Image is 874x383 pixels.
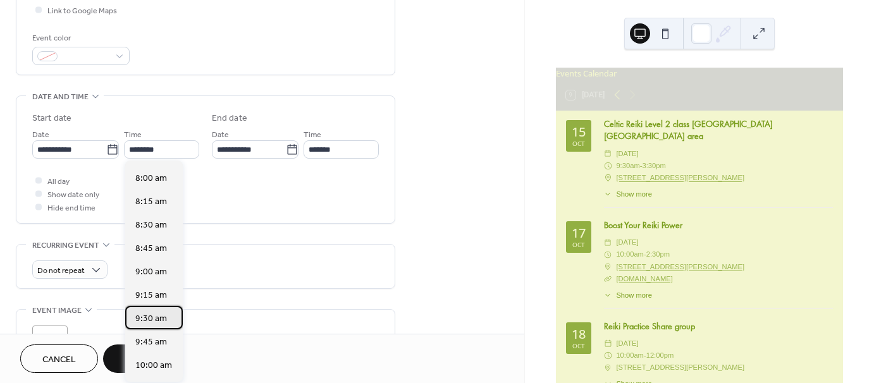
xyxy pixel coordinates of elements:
span: Time [124,128,142,142]
div: Celtic Reiki Level 2 class [GEOGRAPHIC_DATA] [GEOGRAPHIC_DATA] area [604,118,833,142]
span: Link to Google Maps [47,4,117,18]
a: [STREET_ADDRESS][PERSON_NAME] [616,261,744,273]
div: Oct [572,241,585,248]
span: 8:15 am [135,195,167,209]
div: Reiki Practice Share group [604,320,833,332]
span: - [640,160,643,172]
span: Hide end time [47,202,95,215]
span: 10:00am [616,248,644,260]
span: [STREET_ADDRESS][PERSON_NAME] [616,362,744,374]
div: ​ [604,350,612,362]
span: 9:30 am [135,312,167,325]
span: All day [47,175,70,188]
div: ​ [604,273,612,285]
a: Boost Your Reiki Power [604,219,682,231]
span: 10:00am [616,350,644,362]
span: [DATE] [616,148,638,160]
div: 15 [572,126,586,138]
span: Show date only [47,188,99,202]
div: ​ [604,160,612,172]
div: ​ [604,189,612,200]
span: 3:30pm [642,160,665,172]
div: Events Calendar [556,68,843,80]
span: Date and time [32,90,89,104]
span: 8:30 am [135,219,167,232]
span: 8:45 am [135,242,167,255]
div: 17 [572,227,586,240]
a: [STREET_ADDRESS][PERSON_NAME] [616,172,744,184]
div: ​ [604,290,612,301]
span: Time [304,128,321,142]
span: 10:00 am [135,359,172,372]
span: 9:45 am [135,336,167,349]
button: ​Show more [604,290,652,301]
span: Date [32,128,49,142]
div: ; [32,325,68,361]
span: [DATE] [616,337,638,350]
div: ​ [604,261,612,273]
span: Cancel [42,353,76,367]
div: ​ [604,148,612,160]
span: - [644,248,646,260]
a: [DOMAIN_NAME] [616,275,673,283]
span: 9:30am [616,160,639,172]
button: Cancel [20,344,98,373]
span: [DATE] [616,236,638,248]
span: 2:30pm [646,248,670,260]
span: Do not repeat [37,264,85,278]
span: 9:00 am [135,265,167,279]
div: ​ [604,362,612,374]
div: ​ [604,248,612,260]
span: - [644,350,646,362]
span: 9:15 am [135,289,167,302]
div: Oct [572,140,585,147]
div: ​ [604,236,612,248]
span: Show more [616,290,652,301]
span: Recurring event [32,239,99,252]
div: Start date [32,112,71,125]
span: 12:00pm [646,350,674,362]
button: ​Show more [604,189,652,200]
div: Oct [572,343,585,349]
span: 8:00 am [135,172,167,185]
div: 18 [572,328,586,341]
div: Event color [32,32,127,45]
span: Date [212,128,229,142]
button: Save [103,344,168,373]
div: ​ [604,337,612,350]
span: Show more [616,189,652,200]
div: ​ [604,172,612,184]
div: End date [212,112,247,125]
span: Event image [32,304,82,317]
